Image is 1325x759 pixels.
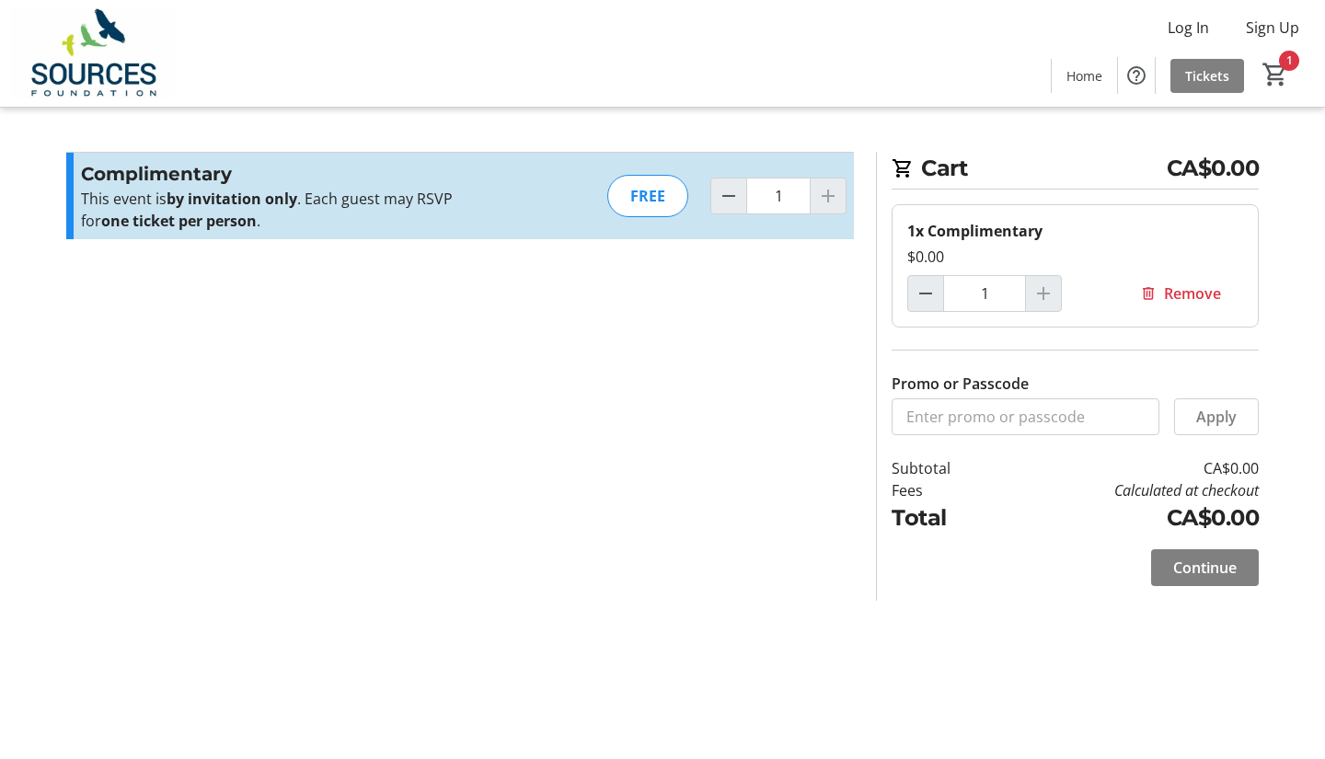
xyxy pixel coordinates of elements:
[892,479,998,501] td: Fees
[1185,66,1229,86] span: Tickets
[746,178,811,214] input: Complimentary Quantity
[1259,58,1292,91] button: Cart
[1066,66,1102,86] span: Home
[1151,549,1259,586] button: Continue
[167,189,297,209] strong: by invitation only
[1118,57,1155,94] button: Help
[1052,59,1117,93] a: Home
[892,398,1159,435] input: Enter promo or passcode
[1246,17,1299,39] span: Sign Up
[101,211,257,231] strong: one ticket per person
[81,160,483,188] h3: Complimentary
[998,501,1259,535] td: CA$0.00
[1196,406,1237,428] span: Apply
[907,220,1243,242] div: 1x Complimentary
[998,479,1259,501] td: Calculated at checkout
[1173,557,1237,579] span: Continue
[607,175,688,217] div: FREE
[1164,282,1221,305] span: Remove
[81,188,483,232] p: This event is . Each guest may RSVP for .
[892,373,1029,395] label: Promo or Passcode
[892,152,1259,190] h2: Cart
[11,7,175,99] img: Sources Foundation's Logo
[908,276,943,311] button: Decrement by one
[907,246,1243,268] div: $0.00
[1170,59,1244,93] a: Tickets
[1174,398,1259,435] button: Apply
[943,275,1026,312] input: Complimentary Quantity
[711,178,746,213] button: Decrement by one
[892,501,998,535] td: Total
[1153,13,1224,42] button: Log In
[1231,13,1314,42] button: Sign Up
[1167,152,1260,185] span: CA$0.00
[892,457,998,479] td: Subtotal
[998,457,1259,479] td: CA$0.00
[1168,17,1209,39] span: Log In
[1118,275,1243,312] button: Remove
